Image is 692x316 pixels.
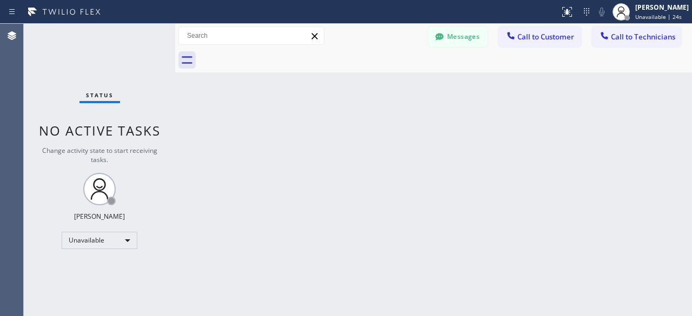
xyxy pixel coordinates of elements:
[42,146,157,164] span: Change activity state to start receiving tasks.
[179,27,324,44] input: Search
[498,26,581,47] button: Call to Customer
[39,122,161,139] span: No active tasks
[62,232,137,249] div: Unavailable
[635,3,689,12] div: [PERSON_NAME]
[611,32,675,42] span: Call to Technicians
[74,212,125,221] div: [PERSON_NAME]
[517,32,574,42] span: Call to Customer
[594,4,609,19] button: Mute
[86,91,114,99] span: Status
[592,26,681,47] button: Call to Technicians
[428,26,488,47] button: Messages
[635,13,682,21] span: Unavailable | 24s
